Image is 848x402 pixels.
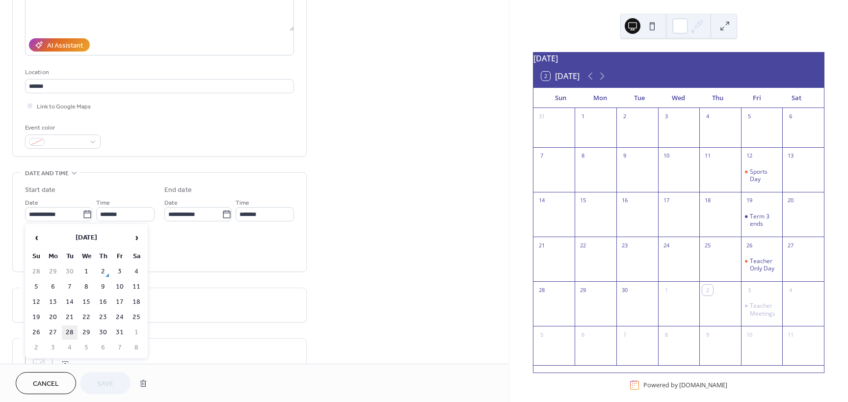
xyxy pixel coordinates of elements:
div: 1 [661,285,672,295]
div: 6 [578,329,588,340]
td: 25 [129,310,144,324]
th: Tu [62,249,78,264]
td: 13 [45,295,61,309]
div: AI Assistant [47,41,83,51]
button: 2[DATE] [538,69,583,83]
div: 22 [578,240,588,251]
td: 2 [95,265,111,279]
td: 7 [62,280,78,294]
td: 28 [62,325,78,340]
td: 10 [112,280,128,294]
div: 3 [744,285,755,295]
th: We [79,249,94,264]
div: [DATE] [533,53,824,64]
td: 2 [28,341,44,355]
div: 30 [619,285,630,295]
td: 19 [28,310,44,324]
div: Sports Day [750,168,779,183]
div: 20 [785,195,796,206]
td: 8 [79,280,94,294]
span: Date and time [25,168,69,179]
div: 10 [661,151,672,161]
div: Powered by [643,381,727,389]
td: 31 [112,325,128,340]
div: 23 [619,240,630,251]
div: 31 [536,111,547,122]
div: Term 3 ends [750,213,779,228]
td: 5 [28,280,44,294]
div: Sun [541,88,581,108]
td: 12 [28,295,44,309]
div: 6 [785,111,796,122]
td: 16 [95,295,111,309]
div: 5 [536,329,547,340]
div: 19 [744,195,755,206]
td: 30 [95,325,111,340]
td: 7 [112,341,128,355]
div: Sat [777,88,816,108]
td: 21 [62,310,78,324]
div: Sports Day [741,168,783,183]
th: Sa [129,249,144,264]
td: 3 [112,265,128,279]
td: 8 [129,341,144,355]
td: 5 [79,341,94,355]
div: Mon [581,88,620,108]
td: 14 [62,295,78,309]
td: 22 [79,310,94,324]
div: 15 [578,195,588,206]
div: 3 [661,111,672,122]
td: 18 [129,295,144,309]
td: 29 [79,325,94,340]
div: 29 [578,285,588,295]
span: ‹ [29,228,44,247]
span: Date [25,198,38,208]
div: 21 [536,240,547,251]
div: 1 [578,111,588,122]
div: 26 [744,240,755,251]
div: 24 [661,240,672,251]
button: AI Assistant [29,38,90,52]
button: Cancel [16,372,76,394]
td: 28 [28,265,44,279]
td: 26 [28,325,44,340]
div: 27 [785,240,796,251]
div: 28 [536,285,547,295]
div: 9 [619,151,630,161]
div: 2 [702,285,713,295]
span: Date [164,198,178,208]
div: 4 [785,285,796,295]
div: 10 [744,329,755,340]
td: 3 [45,341,61,355]
div: 7 [536,151,547,161]
div: Teacher Only Day [750,257,779,272]
span: Cancel [33,379,59,389]
div: Start date [25,185,55,195]
div: 8 [578,151,588,161]
th: Th [95,249,111,264]
div: 9 [702,329,713,340]
div: Event color [25,123,99,133]
td: 23 [95,310,111,324]
div: End date [164,185,192,195]
td: 4 [62,341,78,355]
div: 5 [744,111,755,122]
span: › [129,228,144,247]
div: Teacher Meetings [741,302,783,317]
th: Su [28,249,44,264]
td: 24 [112,310,128,324]
td: 6 [45,280,61,294]
div: 11 [785,329,796,340]
div: Teacher Meetings [750,302,779,317]
div: Teacher Only Day [741,257,783,272]
td: 30 [62,265,78,279]
span: Time [236,198,249,208]
div: 12 [744,151,755,161]
div: Tue [620,88,659,108]
div: Thu [698,88,738,108]
div: 16 [619,195,630,206]
td: 6 [95,341,111,355]
th: Fr [112,249,128,264]
td: 15 [79,295,94,309]
div: 11 [702,151,713,161]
